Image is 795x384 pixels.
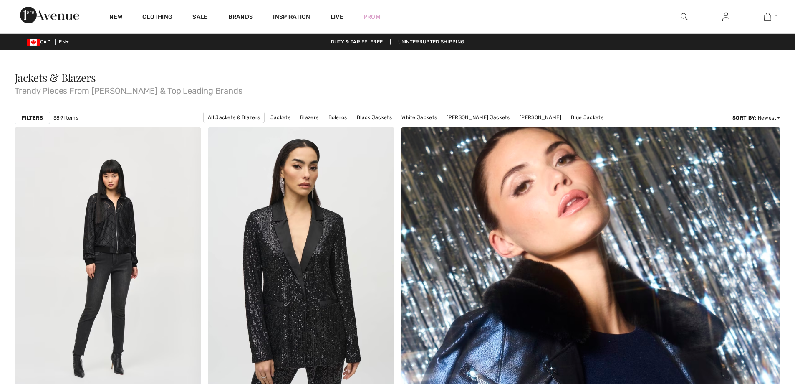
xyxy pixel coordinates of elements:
strong: Filters [22,114,43,122]
span: 389 items [53,114,78,122]
span: Jackets & Blazers [15,70,96,85]
a: [PERSON_NAME] [515,112,565,123]
a: Brands [228,13,253,22]
a: Sale [192,13,208,22]
img: 1ère Avenue [20,7,79,23]
a: Blue Jackets [567,112,608,123]
span: Inspiration [273,13,310,22]
img: My Info [722,12,729,22]
a: Black Jackets [353,112,396,123]
a: White Jackets [397,112,441,123]
a: 1 [747,12,788,22]
a: All Jackets & Blazers [203,112,265,123]
img: Canadian Dollar [27,39,40,46]
a: Clothing [142,13,172,22]
strong: Sort By [732,115,755,121]
a: Sign In [716,12,736,22]
a: New [109,13,122,22]
a: Prom [363,13,380,21]
a: Boleros [324,112,351,123]
a: [PERSON_NAME] Jackets [442,112,514,123]
span: 1 [775,13,777,20]
span: EN [59,39,69,45]
span: Trendy Pieces From [PERSON_NAME] & Top Leading Brands [15,83,780,95]
a: Live [331,13,343,21]
div: : Newest [732,114,780,122]
img: My Bag [764,12,771,22]
img: search the website [681,12,688,22]
span: CAD [27,39,54,45]
a: Blazers [296,112,323,123]
iframe: Opens a widget where you can chat to one of our agents [742,321,787,342]
a: Jackets [266,112,295,123]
